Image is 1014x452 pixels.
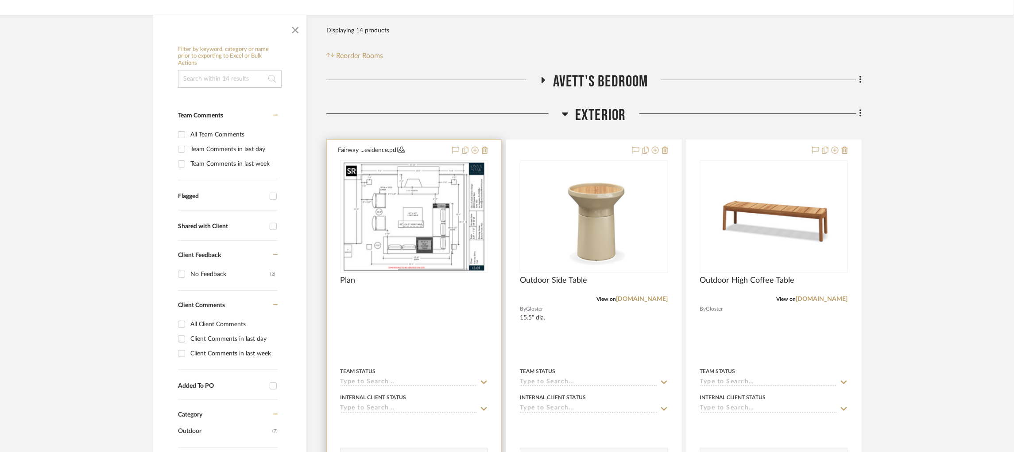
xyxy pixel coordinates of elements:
[700,394,766,401] div: Internal Client Status
[338,145,447,156] button: Fairway ...esidence.pdf
[190,317,275,331] div: All Client Comments
[701,178,847,256] img: Outdoor High Coffee Table
[700,276,795,285] span: Outdoor High Coffee Table
[190,347,275,361] div: Client Comments in last week
[178,46,282,67] h6: Filter by keyword, category or name prior to exporting to Excel or Bulk Actions
[178,424,270,439] span: Outdoor
[270,267,275,281] div: (2)
[597,296,616,302] span: View on
[190,267,270,281] div: No Feedback
[701,161,848,273] div: 0
[190,142,275,156] div: Team Comments in last day
[340,378,477,387] input: Type to Search…
[520,394,586,401] div: Internal Client Status
[340,367,375,375] div: Team Status
[616,296,668,302] a: [DOMAIN_NAME]
[520,378,657,387] input: Type to Search…
[777,296,796,302] span: View on
[553,72,648,91] span: Avett's Bedroom
[700,367,735,375] div: Team Status
[526,305,543,313] span: Gloster
[178,382,265,390] div: Added To PO
[190,157,275,171] div: Team Comments in last week
[700,405,837,413] input: Type to Search…
[272,424,278,438] span: (7)
[706,305,723,313] span: Gloster
[190,332,275,346] div: Client Comments in last day
[341,161,488,273] div: 0
[575,106,626,125] span: Exterior
[178,70,282,88] input: Search within 14 results
[340,276,355,285] span: Plan
[178,223,265,230] div: Shared with Client
[342,161,486,272] img: Plan
[326,22,389,39] div: Displaying 14 products
[542,161,646,272] img: Outdoor Side Table
[700,378,837,387] input: Type to Search…
[520,161,667,273] div: 0
[178,252,221,258] span: Client Feedback
[326,51,383,61] button: Reorder Rooms
[337,51,383,61] span: Reorder Rooms
[178,193,265,200] div: Flagged
[700,305,706,313] span: By
[520,305,526,313] span: By
[796,296,848,302] a: [DOMAIN_NAME]
[340,405,477,413] input: Type to Search…
[286,19,304,37] button: Close
[340,394,406,401] div: Internal Client Status
[178,302,225,308] span: Client Comments
[520,405,657,413] input: Type to Search…
[520,367,555,375] div: Team Status
[520,276,587,285] span: Outdoor Side Table
[178,113,223,119] span: Team Comments
[178,411,202,419] span: Category
[190,128,275,142] div: All Team Comments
